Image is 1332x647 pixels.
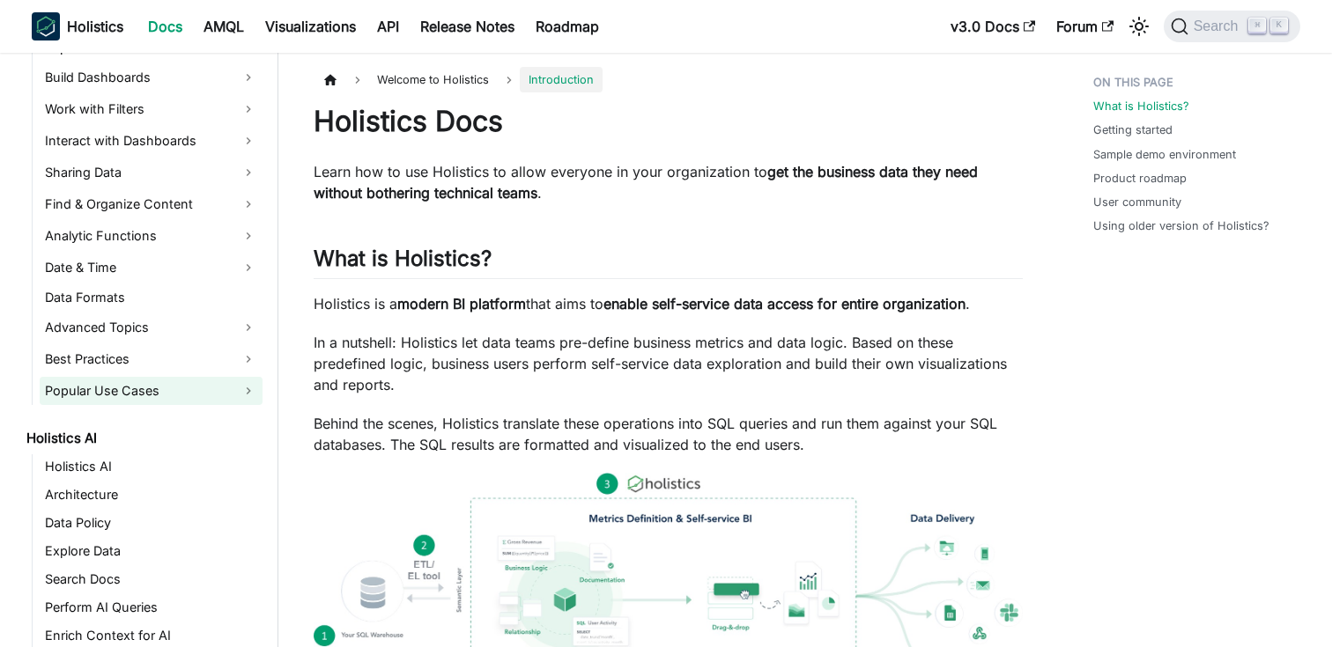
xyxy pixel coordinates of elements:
[1248,18,1266,33] kbd: ⌘
[40,511,263,535] a: Data Policy
[40,95,263,123] a: Work with Filters
[1164,11,1300,42] button: Search (Command+K)
[314,413,1023,455] p: Behind the scenes, Holistics translate these operations into SQL queries and run them against you...
[40,595,263,620] a: Perform AI Queries
[368,67,498,92] span: Welcome to Holistics
[40,222,263,250] a: Analytic Functions
[32,12,123,40] a: HolisticsHolistics
[314,332,1023,395] p: In a nutshell: Holistics let data teams pre-define business metrics and data logic. Based on thes...
[1046,12,1124,40] a: Forum
[40,254,263,282] a: Date & Time
[314,67,1023,92] nav: Breadcrumbs
[1093,146,1236,163] a: Sample demo environment
[1093,194,1181,210] a: User community
[603,295,966,312] strong: enable self-service data access for entire organization
[137,12,193,40] a: Docs
[520,67,603,92] span: Introduction
[1188,18,1249,34] span: Search
[255,12,366,40] a: Visualizations
[1093,121,1173,138] a: Getting started
[40,313,263,342] a: Advanced Topics
[366,12,410,40] a: API
[32,12,60,40] img: Holistics
[40,345,263,373] a: Best Practices
[314,67,347,92] a: Home page
[940,12,1046,40] a: v3.0 Docs
[40,285,263,310] a: Data Formats
[67,16,123,37] b: Holistics
[1125,12,1153,40] button: Switch between dark and light mode (currently light mode)
[397,295,526,312] strong: modern BI platform
[40,127,263,155] a: Interact with Dashboards
[314,246,1023,279] h2: What is Holistics?
[14,53,278,647] nav: Docs sidebar
[1093,98,1189,114] a: What is Holistics?
[40,454,263,479] a: Holistics AI
[314,293,1023,314] p: Holistics is a that aims to .
[21,426,263,451] a: Holistics AI
[525,12,610,40] a: Roadmap
[40,158,263,187] a: Sharing Data
[40,377,263,405] a: Popular Use Cases
[193,12,255,40] a: AMQL
[40,567,263,592] a: Search Docs
[1270,18,1288,33] kbd: K
[314,161,1023,203] p: Learn how to use Holistics to allow everyone in your organization to .
[1093,217,1269,234] a: Using older version of Holistics?
[1093,170,1187,187] a: Product roadmap
[40,190,263,218] a: Find & Organize Content
[314,104,1023,139] h1: Holistics Docs
[40,482,263,507] a: Architecture
[40,539,263,563] a: Explore Data
[410,12,525,40] a: Release Notes
[40,63,263,92] a: Build Dashboards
